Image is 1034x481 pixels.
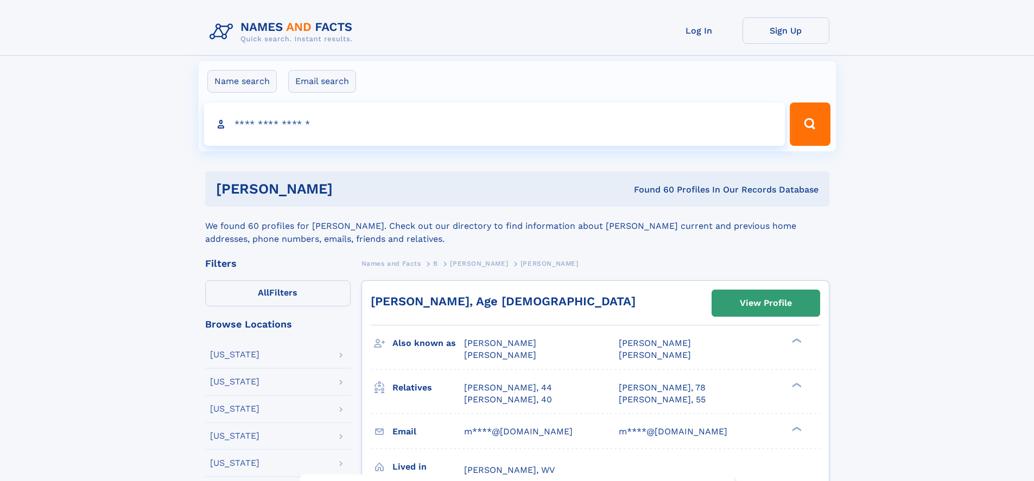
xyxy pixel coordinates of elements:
[210,377,259,386] div: [US_STATE]
[392,422,464,441] h3: Email
[740,291,792,316] div: View Profile
[258,287,269,298] span: All
[392,334,464,352] h3: Also known as
[619,394,706,406] a: [PERSON_NAME], 55
[204,102,785,146] input: search input
[450,256,508,270] a: [PERSON_NAME]
[205,280,351,306] label: Filters
[712,290,820,316] a: View Profile
[205,207,829,246] div: We found 60 profiles for [PERSON_NAME]. Check out our directory to find information about [PERSON...
[789,425,802,432] div: ❯
[743,17,829,44] a: Sign Up
[371,294,636,308] a: [PERSON_NAME], Age [DEMOGRAPHIC_DATA]
[464,465,555,475] span: [PERSON_NAME], WV
[619,382,706,394] a: [PERSON_NAME], 78
[789,381,802,388] div: ❯
[207,70,277,93] label: Name search
[392,379,464,397] h3: Relatives
[205,319,351,329] div: Browse Locations
[210,350,259,359] div: [US_STATE]
[619,350,691,360] span: [PERSON_NAME]
[464,394,552,406] a: [PERSON_NAME], 40
[790,102,830,146] button: Search Button
[210,459,259,467] div: [US_STATE]
[483,184,819,196] div: Found 60 Profiles In Our Records Database
[216,182,484,196] h1: [PERSON_NAME]
[464,350,536,360] span: [PERSON_NAME]
[521,260,579,267] span: [PERSON_NAME]
[205,17,361,47] img: Logo Names and Facts
[288,70,356,93] label: Email search
[392,458,464,476] h3: Lived in
[210,405,259,413] div: [US_STATE]
[205,259,351,268] div: Filters
[464,382,552,394] a: [PERSON_NAME], 44
[464,338,536,348] span: [PERSON_NAME]
[433,260,438,267] span: B
[433,256,438,270] a: B
[656,17,743,44] a: Log In
[789,337,802,344] div: ❯
[361,256,421,270] a: Names and Facts
[210,432,259,440] div: [US_STATE]
[619,338,691,348] span: [PERSON_NAME]
[450,260,508,267] span: [PERSON_NAME]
